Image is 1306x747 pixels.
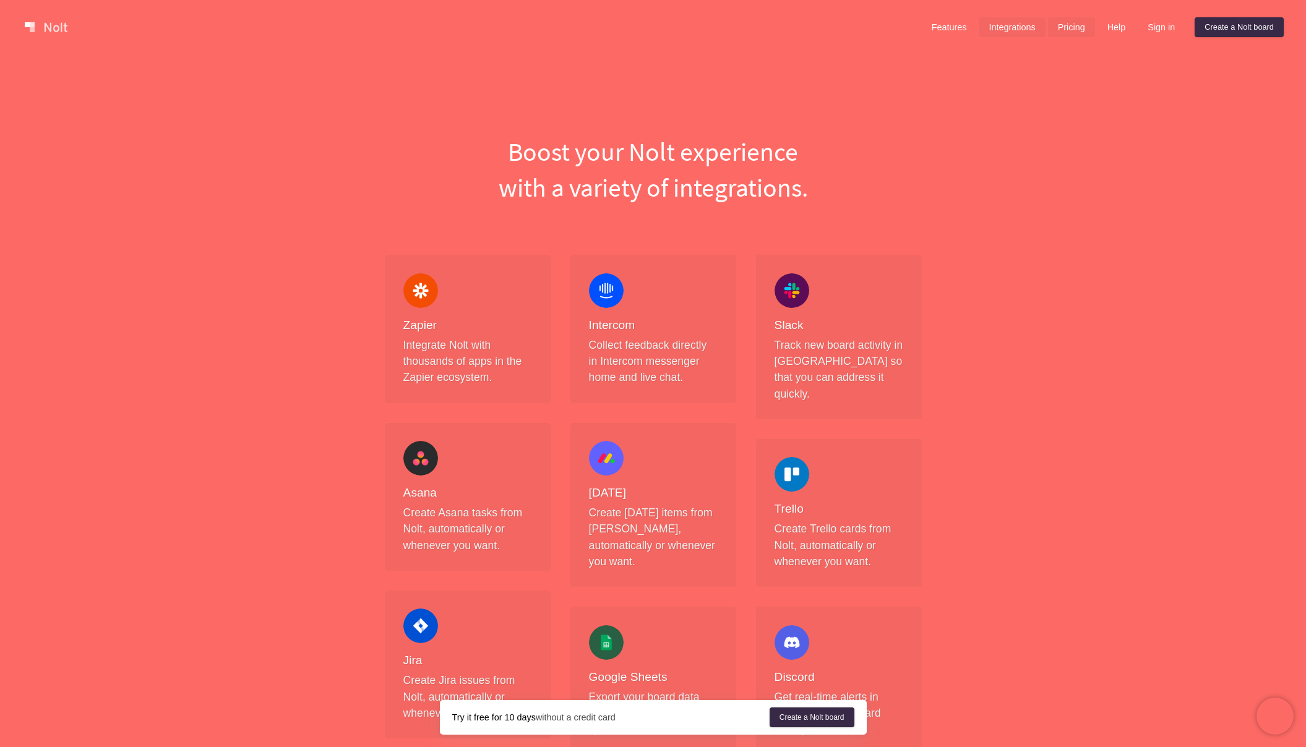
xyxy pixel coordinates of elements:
h4: Google Sheets [589,670,718,685]
a: Create a Nolt board [1195,17,1284,37]
h4: Discord [775,670,903,685]
h4: Trello [775,502,903,517]
h4: [DATE] [589,485,718,501]
a: Features [922,17,977,37]
p: Export your board data instantly to your Google spreadsheet. [589,689,718,738]
p: Track new board activity in [GEOGRAPHIC_DATA] so that you can address it quickly. [775,337,903,403]
a: Help [1098,17,1136,37]
p: Integrate Nolt with thousands of apps in the Zapier ecosystem. [403,337,532,386]
a: Create a Nolt board [770,707,854,727]
iframe: Chatra live chat [1257,698,1294,735]
p: Create [DATE] items from [PERSON_NAME], automatically or whenever you want. [589,505,718,570]
p: Create Asana tasks from Nolt, automatically or whenever you want. [403,505,532,553]
div: without a credit card [452,711,770,724]
h4: Jira [403,653,532,668]
a: Sign in [1138,17,1185,37]
h4: Slack [775,318,903,333]
h4: Asana [403,485,532,501]
p: Collect feedback directly in Intercom messenger home and live chat. [589,337,718,386]
h4: Intercom [589,318,718,333]
p: Create Jira issues from Nolt, automatically or whenever you want. [403,672,532,721]
strong: Try it free for 10 days [452,712,536,722]
h1: Boost your Nolt experience with a variety of integrations. [375,134,932,205]
h4: Zapier [403,318,532,333]
p: Get real-time alerts in Discord for new board activity. [775,689,903,738]
a: Integrations [979,17,1045,37]
p: Create Trello cards from Nolt, automatically or whenever you want. [775,521,903,570]
a: Pricing [1048,17,1095,37]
